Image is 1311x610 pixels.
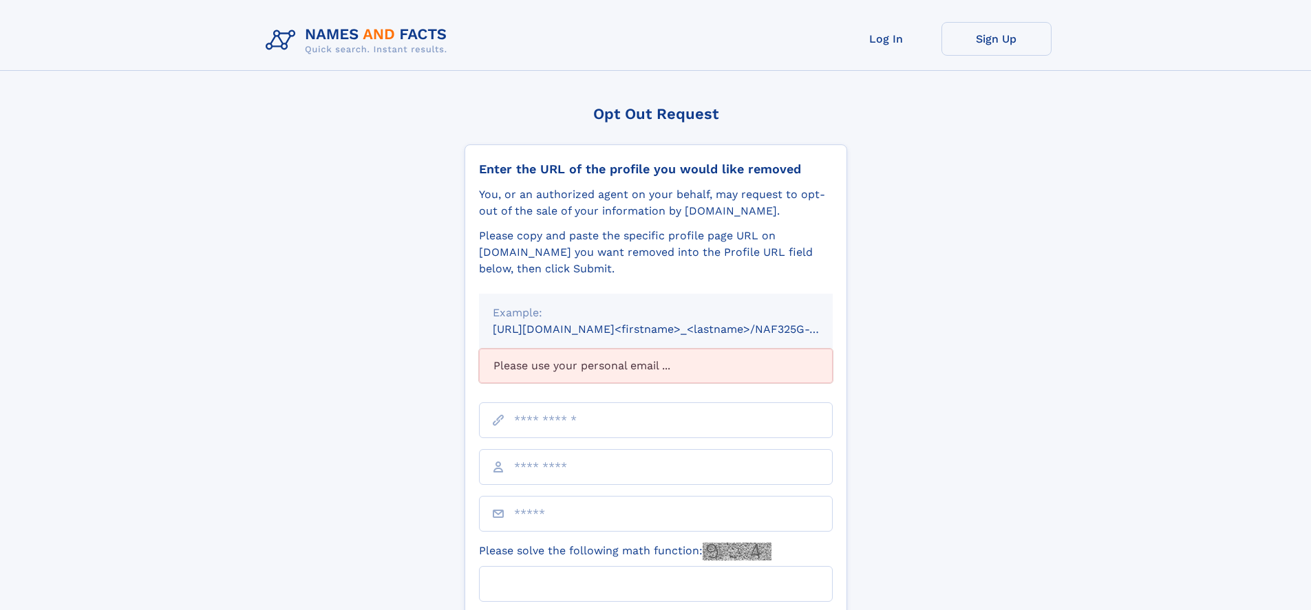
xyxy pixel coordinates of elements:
div: Please use your personal email ... [479,349,833,383]
img: Logo Names and Facts [260,22,458,59]
div: Opt Out Request [465,105,847,122]
div: Enter the URL of the profile you would like removed [479,162,833,177]
div: Please copy and paste the specific profile page URL on [DOMAIN_NAME] you want removed into the Pr... [479,228,833,277]
a: Sign Up [941,22,1052,56]
div: Example: [493,305,819,321]
a: Log In [831,22,941,56]
small: [URL][DOMAIN_NAME]<firstname>_<lastname>/NAF325G-xxxxxxxx [493,323,859,336]
div: You, or an authorized agent on your behalf, may request to opt-out of the sale of your informatio... [479,186,833,219]
label: Please solve the following math function: [479,543,771,560]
